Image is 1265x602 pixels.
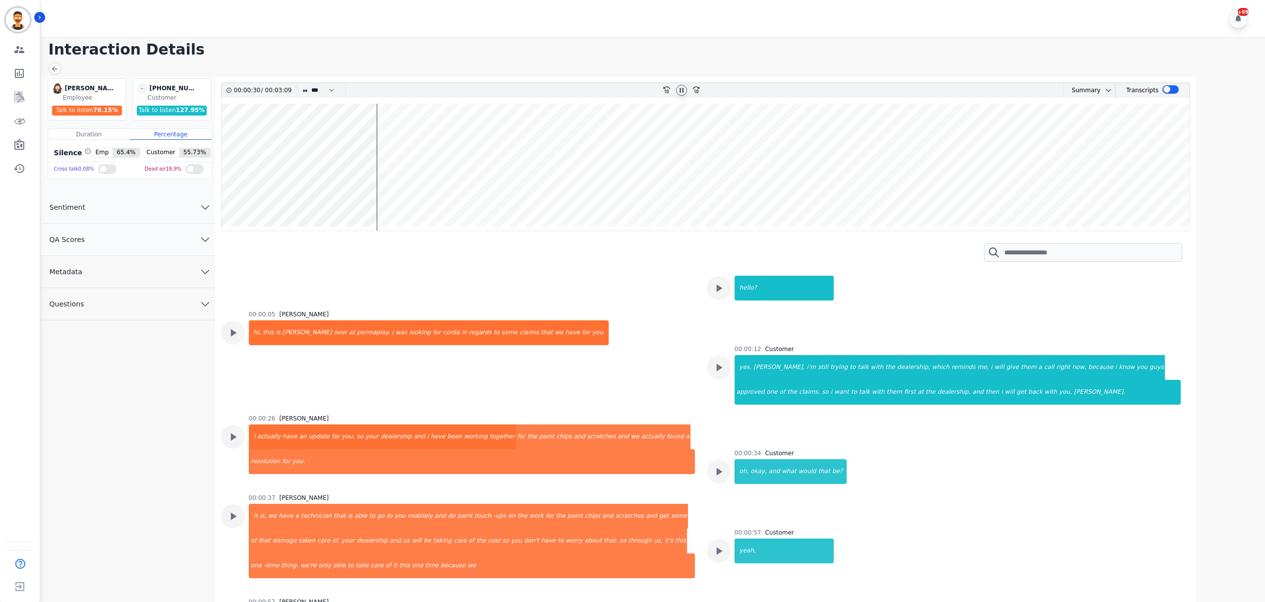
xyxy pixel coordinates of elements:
div: 00:00:12 [735,345,761,353]
div: taking [432,529,453,553]
div: we [630,424,640,449]
div: i [426,424,429,449]
div: approved [736,380,766,405]
div: update [308,424,331,449]
div: claims. [798,380,821,405]
div: thing. [280,553,299,578]
div: dealership, [936,380,972,405]
div: actually [640,424,666,449]
div: first [903,380,917,405]
div: and [768,459,781,484]
div: -ups [492,504,507,529]
div: paint [538,424,556,449]
svg: chevron down [1104,86,1112,94]
div: take [355,553,370,578]
div: that [540,320,554,345]
div: to [368,504,376,529]
div: oh, [736,459,750,484]
div: will [1004,380,1016,405]
div: paint [457,504,474,529]
div: been [446,424,463,449]
div: it [392,553,398,578]
div: we're [299,553,318,578]
div: Duration [48,129,130,140]
div: and [389,529,402,553]
div: dealership, [896,355,931,380]
div: dealership [356,529,389,553]
span: Metadata [42,267,90,277]
span: 65.4 % [113,148,139,157]
div: do [447,504,457,529]
div: that [257,529,271,553]
div: and [434,504,447,529]
span: Emp [92,148,113,157]
div: scratches [586,424,617,449]
div: you. [291,449,695,474]
svg: chevron down [199,266,211,278]
div: the [555,504,567,529]
div: i [250,424,256,449]
svg: chevron down [199,298,211,310]
div: a [294,504,300,529]
div: was [395,320,408,345]
div: Transcripts [1126,83,1158,98]
span: 55.73 % [179,148,210,157]
div: and [573,424,586,449]
span: - [137,83,148,94]
div: mobilely [406,504,434,529]
div: Customer [765,529,794,537]
div: want [833,380,850,405]
div: Customer [765,345,794,353]
div: i [1114,355,1118,380]
div: reminds [950,355,977,380]
div: / [234,83,294,98]
div: for [281,449,291,474]
img: Bordered avatar [6,8,30,32]
div: now, [1071,355,1088,380]
div: hello? [736,276,834,301]
button: Sentiment chevron down [42,191,215,224]
div: for [545,504,555,529]
div: worry [565,529,583,553]
div: of [385,553,393,578]
div: hi, [250,320,262,345]
div: paint [567,504,584,529]
div: you [1136,355,1149,380]
div: [PERSON_NAME] [279,415,329,422]
div: time [424,553,440,578]
div: one [250,553,263,578]
div: you. [341,424,356,449]
div: claims [518,320,540,345]
div: back [1028,380,1044,405]
div: your [364,424,380,449]
div: work [528,504,545,529]
div: we [267,504,278,529]
div: it's [663,529,674,553]
div: one [765,380,778,405]
div: is [347,504,354,529]
div: and [972,380,985,405]
div: to [493,320,501,345]
div: Talk to listen [52,106,122,116]
div: yeah, [736,539,834,563]
svg: chevron down [199,234,211,245]
div: able [332,553,347,578]
span: QA Scores [42,235,93,244]
div: to [557,529,565,553]
span: 127.95 % [176,107,205,114]
div: will [411,529,423,553]
span: Questions [42,299,92,309]
div: for [516,424,526,449]
button: chevron down [1100,86,1112,94]
div: resolution [250,449,282,474]
div: i'm [806,355,817,380]
div: cost [487,529,502,553]
div: and [413,424,426,449]
div: regards [468,320,493,345]
div: this [262,320,275,345]
div: have [282,424,298,449]
div: able [353,504,368,529]
div: actually [256,424,282,449]
div: Customer [765,449,794,457]
div: to [347,553,355,578]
